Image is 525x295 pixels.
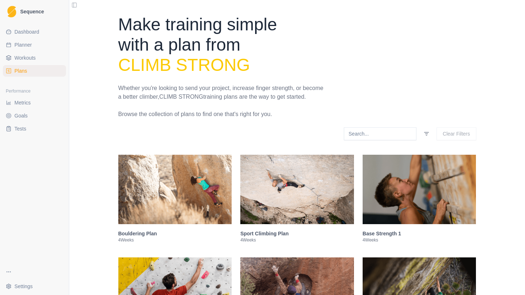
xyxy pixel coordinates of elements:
[14,54,36,61] span: Workouts
[3,281,66,292] button: Settings
[3,110,66,121] a: Goals
[240,237,354,243] p: 4 Weeks
[118,55,250,74] span: Climb Strong
[118,110,326,119] p: Browse the collection of plans to find one that's right for you.
[3,123,66,134] a: Tests
[14,125,26,132] span: Tests
[3,52,66,64] a: Workouts
[14,67,27,74] span: Plans
[14,99,31,106] span: Metrics
[20,9,44,14] span: Sequence
[344,127,416,140] input: Search...
[118,155,232,224] img: Bouldering Plan
[118,84,326,101] p: Whether you're looking to send your project, increase finger strength, or become a better climber...
[3,65,66,77] a: Plans
[118,230,232,237] h3: Bouldering Plan
[7,6,16,18] img: Logo
[240,230,354,237] h3: Sport Climbing Plan
[3,39,66,51] a: Planner
[240,155,354,224] img: Sport Climbing Plan
[118,14,326,75] h1: Make training simple with a plan from
[3,85,66,97] div: Performance
[363,237,476,243] p: 4 Weeks
[3,26,66,38] a: Dashboard
[3,3,66,20] a: LogoSequence
[3,97,66,108] a: Metrics
[14,28,39,35] span: Dashboard
[118,237,232,243] p: 4 Weeks
[14,112,28,119] span: Goals
[363,155,476,224] img: Base Strength 1
[14,41,32,48] span: Planner
[159,94,203,100] span: Climb Strong
[363,230,476,237] h3: Base Strength 1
